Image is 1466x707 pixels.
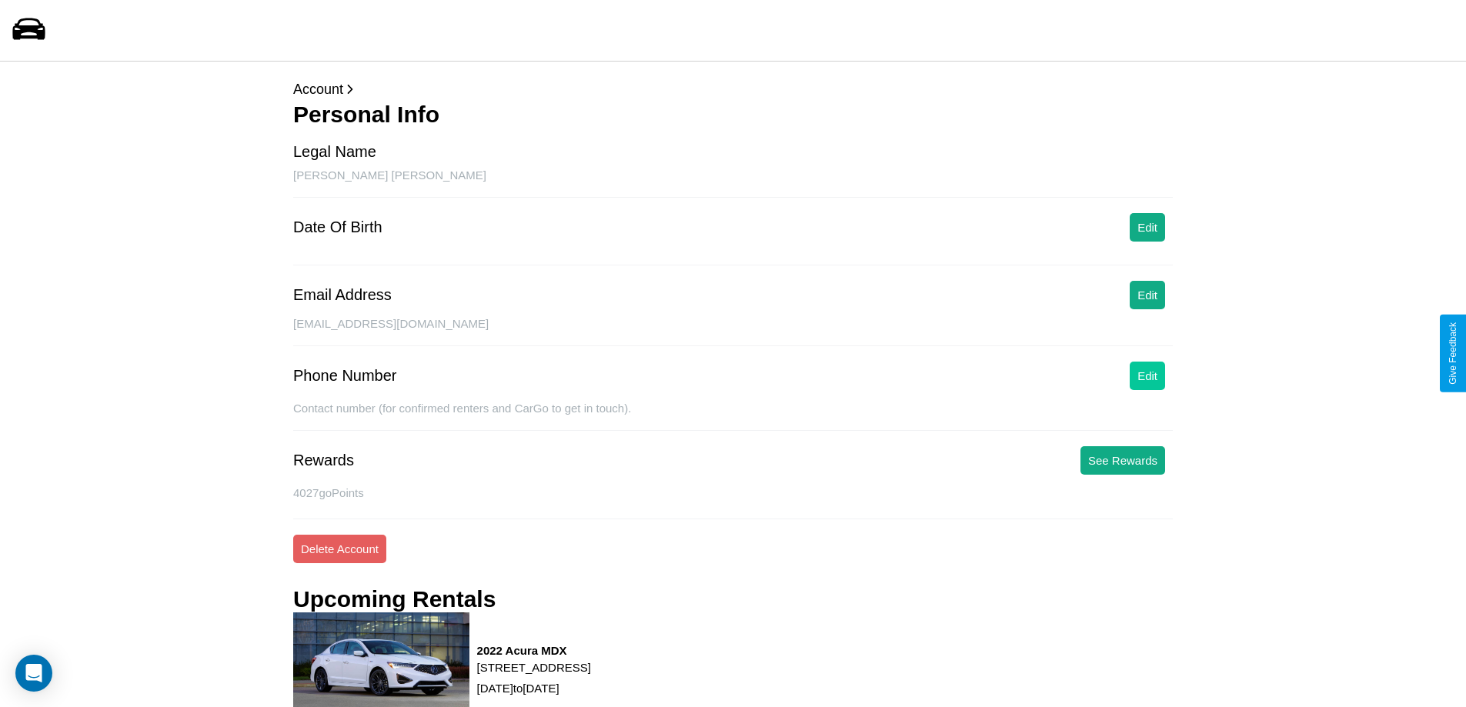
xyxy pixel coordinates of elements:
button: Edit [1130,362,1165,390]
div: Legal Name [293,143,376,161]
div: Give Feedback [1448,322,1458,385]
p: [DATE] to [DATE] [477,678,591,699]
h3: Personal Info [293,102,1173,128]
div: Email Address [293,286,392,304]
h3: 2022 Acura MDX [477,644,591,657]
button: Edit [1130,213,1165,242]
div: Open Intercom Messenger [15,655,52,692]
button: Delete Account [293,535,386,563]
div: [PERSON_NAME] [PERSON_NAME] [293,168,1173,198]
div: Rewards [293,452,354,469]
p: [STREET_ADDRESS] [477,657,591,678]
p: 4027 goPoints [293,482,1173,503]
button: Edit [1130,281,1165,309]
div: Phone Number [293,367,397,385]
div: Contact number (for confirmed renters and CarGo to get in touch). [293,402,1173,431]
div: Date Of Birth [293,218,382,236]
div: [EMAIL_ADDRESS][DOMAIN_NAME] [293,317,1173,346]
h3: Upcoming Rentals [293,586,496,612]
button: See Rewards [1080,446,1165,475]
p: Account [293,77,1173,102]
